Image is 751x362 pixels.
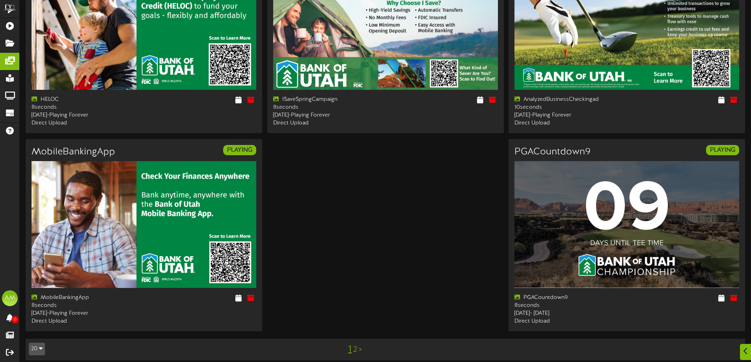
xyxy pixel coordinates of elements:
img: d76989b0-29f0-4787-84f5-a8b78179f7f9.jpg [514,161,739,288]
div: PGACountdown9 [514,294,621,302]
div: [DATE] - Playing Forever [514,111,621,119]
div: [DATE] - [DATE] [514,310,621,317]
div: 10 seconds [514,104,621,111]
div: Direct Upload [514,119,621,127]
div: AnalyzedBusinessCheckingad [514,96,621,104]
div: MobileBankingApp [32,294,138,302]
div: Direct Upload [514,317,621,325]
div: AM [2,290,18,306]
div: [DATE] - Playing Forever [32,310,138,317]
strong: PLAYING [227,147,252,154]
h3: PGACountdown9 [514,147,591,157]
div: 8 seconds [514,302,621,310]
strong: PLAYING [710,147,735,154]
div: Direct Upload [273,119,380,127]
a: > [359,345,362,354]
img: 4b4c82e8-6141-494f-96e3-c6af0a77493c.jpg [32,161,256,288]
div: [DATE] - Playing Forever [32,111,138,119]
div: 8 seconds [32,302,138,310]
a: 1 [348,344,352,355]
div: 8 seconds [273,104,380,111]
div: [DATE] - Playing Forever [273,111,380,119]
div: Direct Upload [32,119,138,127]
div: 8 seconds [32,104,138,111]
div: ISaveSpringCampaign [273,96,380,104]
h3: MobileBankingApp [32,147,115,157]
a: 2 [353,345,357,354]
button: 20 [29,343,45,355]
span: 0 [11,316,19,323]
div: HELOC [32,96,138,104]
div: Direct Upload [32,317,138,325]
